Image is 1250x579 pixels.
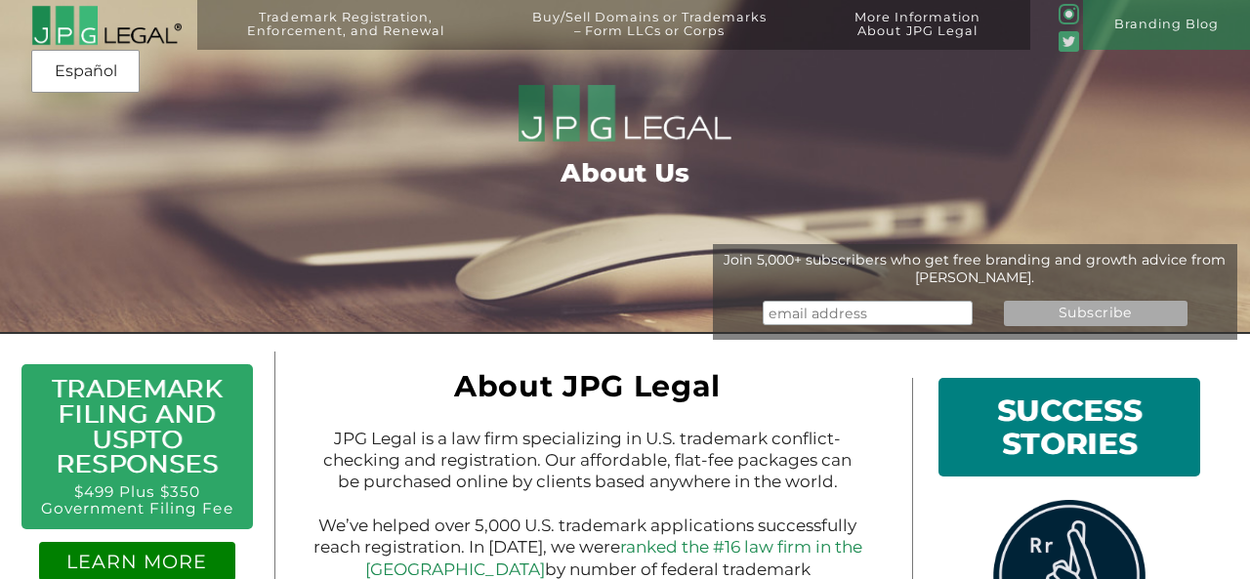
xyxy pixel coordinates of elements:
div: Join 5,000+ subscribers who get free branding and growth advice from [PERSON_NAME]. [713,251,1238,286]
a: Trademark Registration,Enforcement, and Renewal [210,11,481,61]
a: Trademark Filing and USPTO Responses [52,373,223,478]
a: $499 Plus $350 Government Filing Fee [41,482,233,517]
p: JPG Legal is a law firm specializing in U.S. trademark conflict-checking and registration. Our af... [312,428,862,492]
a: Español [37,54,134,89]
img: glyph-logo_May2016-green3-90.png [1059,4,1079,24]
img: Twitter_Social_Icon_Rounded_Square_Color-mid-green3-90.png [1059,31,1079,52]
h1: About JPG Legal [312,378,862,405]
img: 2016-logo-black-letters-3-r.png [31,5,182,46]
a: Buy/Sell Domains or Trademarks– Form LLCs or Corps [494,11,805,61]
input: Subscribe [1004,301,1187,326]
a: LEARN MORE [66,550,207,573]
h1: SUCCESS STORIES [951,390,1187,464]
input: email address [763,301,973,326]
a: More InformationAbout JPG Legal [817,11,1019,61]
